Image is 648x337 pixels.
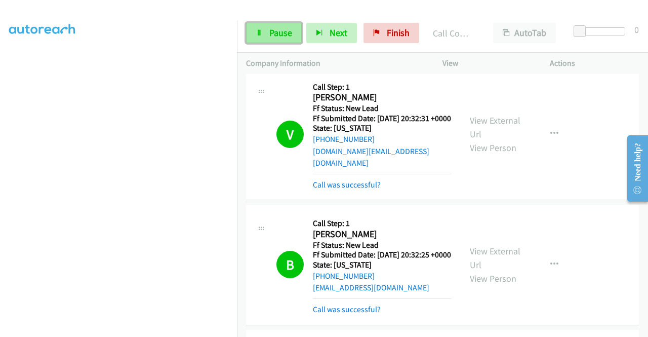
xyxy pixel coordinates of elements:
a: Call was successful? [313,180,381,190]
a: [DOMAIN_NAME][EMAIL_ADDRESS][DOMAIN_NAME] [313,146,429,168]
a: View Person [470,273,516,284]
a: [PHONE_NUMBER] [313,271,375,281]
div: 0 [634,23,639,36]
a: Call was successful? [313,305,381,314]
h5: Ff Status: New Lead [313,103,452,114]
h5: Ff Submitted Date: [DATE] 20:32:31 +0000 [313,114,452,124]
h1: B [276,251,304,278]
h1: V [276,121,304,148]
a: View External Url [470,115,520,140]
a: Finish [363,23,419,43]
a: [EMAIL_ADDRESS][DOMAIN_NAME] [313,283,429,292]
p: Company Information [246,57,424,69]
a: [PHONE_NUMBER] [313,134,375,144]
h5: Call Step: 1 [313,218,451,229]
h5: State: [US_STATE] [313,123,452,133]
h5: Ff Status: New Lead [313,240,451,250]
h5: State: [US_STATE] [313,260,451,270]
span: Pause [269,27,292,39]
div: Delay between calls (in seconds) [579,27,625,35]
h5: Ff Submitted Date: [DATE] 20:32:25 +0000 [313,250,451,260]
iframe: Resource Center [619,128,648,209]
button: Next [306,23,357,43]
span: Next [330,27,347,39]
p: Actions [550,57,639,69]
a: View Person [470,142,516,154]
h5: Call Step: 1 [313,82,452,92]
span: Finish [387,27,410,39]
h2: [PERSON_NAME] [313,92,448,103]
h2: [PERSON_NAME] [313,229,448,240]
p: View [442,57,532,69]
button: AutoTab [493,23,556,43]
p: Call Completed [433,26,475,40]
a: View External Url [470,245,520,271]
a: Pause [246,23,302,43]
